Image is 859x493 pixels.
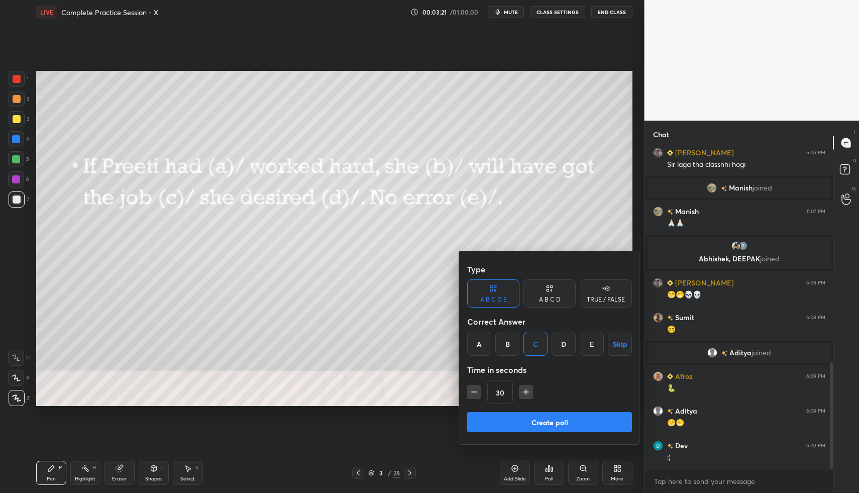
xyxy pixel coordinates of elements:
[467,259,632,279] div: Type
[608,332,632,356] button: Skip
[467,312,632,332] div: Correct Answer
[587,297,625,303] div: TRUE / FALSE
[467,360,632,380] div: Time in seconds
[580,332,604,356] div: E
[523,332,548,356] div: C
[480,297,507,303] div: A B C D E
[539,297,561,303] div: A B C D
[467,412,632,432] button: Create poll
[552,332,576,356] div: D
[495,332,519,356] div: B
[467,332,491,356] div: A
